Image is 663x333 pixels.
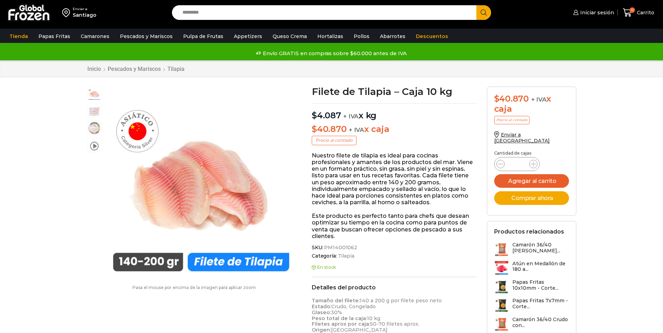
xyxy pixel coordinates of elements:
[180,30,227,43] a: Pulpa de Frutas
[349,126,364,133] span: + IVA
[6,30,31,43] a: Tienda
[629,7,635,13] span: 0
[343,113,359,120] span: + IVA
[531,96,547,103] span: + IVA
[494,94,569,114] div: x caja
[35,30,74,43] a: Papas Fritas
[312,87,476,96] h1: Filete de Tilapia – Caja 10 kg
[376,30,409,43] a: Abarrotes
[476,5,491,20] button: Search button
[512,242,569,254] h3: Camarón 36/40 [PERSON_NAME]...
[323,245,357,251] span: PM14001062
[312,110,341,120] bdi: 4.087
[494,151,569,156] p: Cantidad de cajas
[512,279,569,291] h3: Papas Fritas 10x10mm - Corte...
[494,191,569,205] button: Comprar ahora
[512,261,569,273] h3: Atún en Medallón de 180 a...
[312,303,331,310] strong: Estado:
[73,7,96,12] div: Enviar a
[312,136,356,145] p: Precio al contado
[494,132,550,144] a: Enviar a [GEOGRAPHIC_DATA]
[269,30,310,43] a: Queso Crema
[337,253,354,259] a: Tilapia
[494,317,569,332] a: Camarón 36/40 Crudo con...
[73,12,96,18] div: Santiago
[87,66,101,72] a: Inicio
[62,7,73,18] img: address-field-icon.svg
[312,124,476,134] p: x caja
[87,121,101,135] span: plato-tilapia
[312,309,331,316] strong: Glaseo:
[312,297,360,304] strong: Tamaño del filete:
[312,265,476,270] p: En stock
[312,110,317,120] span: $
[571,6,614,20] a: Iniciar sesión
[312,213,476,239] p: Este producto es perfecto tanto para chefs que desean optimizar su tiempo en la cocina como para ...
[312,124,317,134] span: $
[494,279,569,294] a: Papas Fritas 10x10mm - Corte...
[105,87,297,278] div: 1 / 4
[350,30,373,43] a: Pollos
[105,87,297,278] img: filete-tilapa-140-200
[87,285,302,290] p: Pasa el mouse por encima de la imagen para aplicar zoom
[87,104,101,118] span: tilapia-4
[312,245,476,251] span: SKU:
[77,30,113,43] a: Camarones
[312,321,370,327] strong: Filetes aprox por caja:
[494,94,499,104] span: $
[107,66,161,72] a: Pescados y Mariscos
[314,30,347,43] a: Hortalizas
[312,124,346,134] bdi: 40.870
[230,30,266,43] a: Appetizers
[510,159,524,169] input: Product quantity
[494,242,569,257] a: Camarón 36/40 [PERSON_NAME]...
[494,228,564,235] h2: Productos relacionados
[621,5,656,21] a: 0 Carrito
[312,253,476,259] span: Categoría:
[87,66,185,72] nav: Breadcrumb
[494,298,569,313] a: Papas Fritas 7x7mm - Corte...
[578,9,614,16] span: Iniciar sesión
[312,284,476,291] h2: Detalles del producto
[635,9,654,16] span: Carrito
[512,317,569,328] h3: Camarón 36/40 Crudo con...
[494,94,529,104] bdi: 40.870
[116,30,176,43] a: Pescados y Mariscos
[412,30,452,43] a: Descuentos
[494,116,529,124] p: Precio al contado
[167,66,185,72] a: Tilapia
[512,298,569,310] h3: Papas Fritas 7x7mm - Corte...
[312,327,331,333] strong: Origen:
[494,261,569,276] a: Atún en Medallón de 180 a...
[312,152,476,206] p: Nuestro filete de tilapia es ideal para cocinas profesionales y amantes de los productos del mar....
[312,315,367,321] strong: Peso total de la caja:
[494,174,569,188] button: Agregar al carrito
[87,87,101,101] span: filete-tilapa-140-200
[312,103,476,121] p: x kg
